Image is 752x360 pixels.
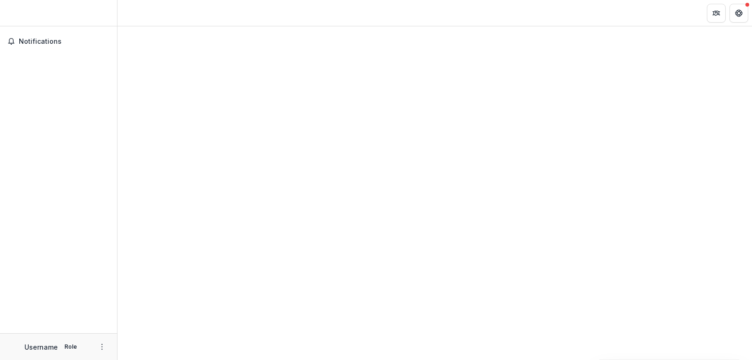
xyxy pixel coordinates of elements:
button: Partners [707,4,726,23]
button: More [96,341,108,352]
button: Get Help [729,4,748,23]
p: Role [62,343,80,351]
p: Username [24,342,58,352]
span: Notifications [19,38,110,46]
button: Notifications [4,34,113,49]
